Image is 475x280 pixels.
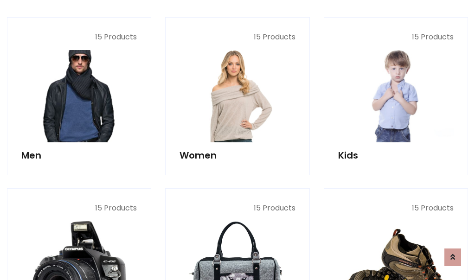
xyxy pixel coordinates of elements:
p: 15 Products [180,203,295,214]
p: 15 Products [338,203,454,214]
p: 15 Products [180,32,295,43]
h5: Women [180,150,295,161]
p: 15 Products [21,32,137,43]
h5: Kids [338,150,454,161]
p: 15 Products [21,203,137,214]
p: 15 Products [338,32,454,43]
h5: Men [21,150,137,161]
